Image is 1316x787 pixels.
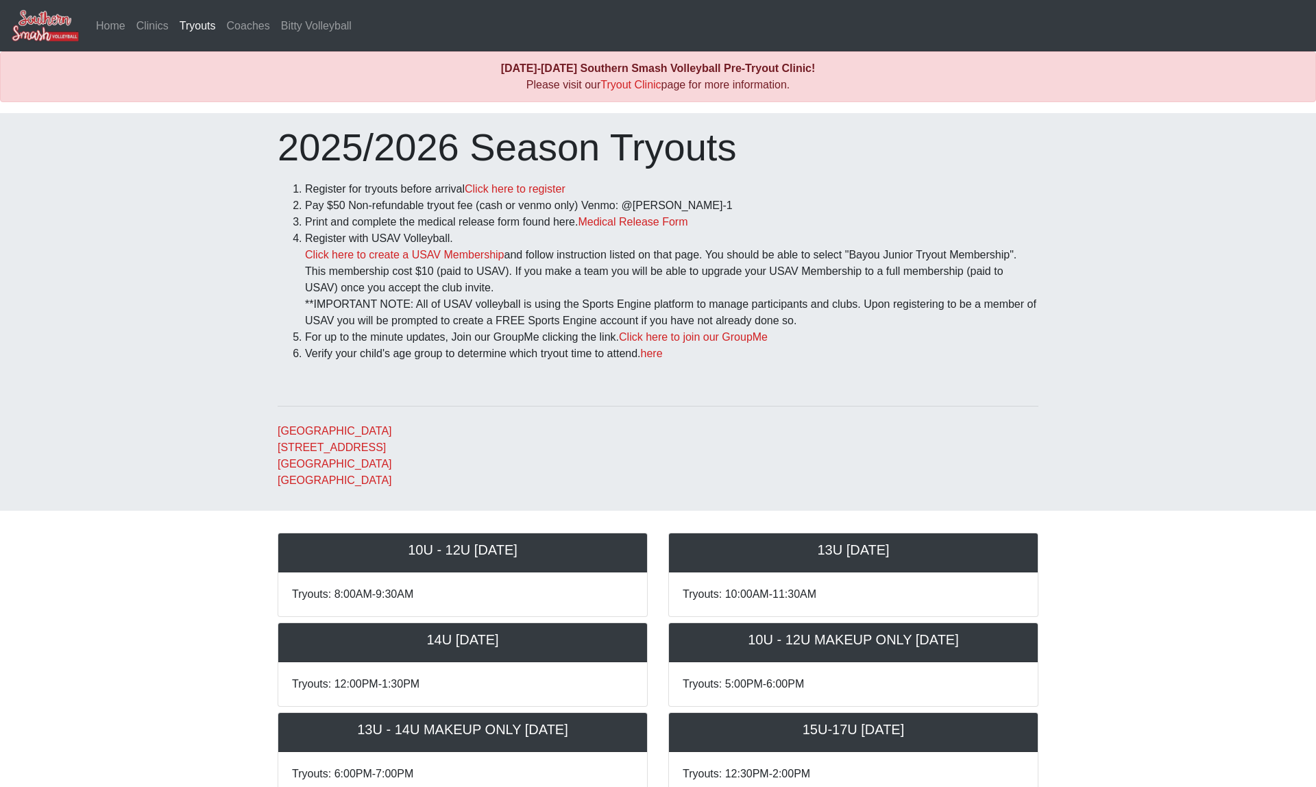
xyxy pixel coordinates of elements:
[292,542,633,558] h5: 10U - 12U [DATE]
[683,631,1024,648] h5: 10U - 12U MAKEUP ONLY [DATE]
[305,346,1038,362] li: Verify your child's age group to determine which tryout time to attend.
[292,586,633,603] p: Tryouts: 8:00AM-9:30AM
[305,197,1038,214] li: Pay $50 Non-refundable tryout fee (cash or venmo only) Venmo: @[PERSON_NAME]-1
[641,348,663,359] a: here
[90,12,131,40] a: Home
[276,12,357,40] a: Bitty Volleyball
[292,721,633,738] h5: 13U - 14U MAKEUP ONLY [DATE]
[174,12,221,40] a: Tryouts
[683,542,1024,558] h5: 13U [DATE]
[292,766,633,782] p: Tryouts: 6:00PM-7:00PM
[292,676,633,692] p: Tryouts: 12:00PM-1:30PM
[305,214,1038,230] li: Print and complete the medical release form found here.
[683,721,1024,738] h5: 15U-17U [DATE]
[683,676,1024,692] p: Tryouts: 5:00PM-6:00PM
[305,181,1038,197] li: Register for tryouts before arrival
[131,12,174,40] a: Clinics
[221,12,276,40] a: Coaches
[619,331,768,343] a: Click here to join our GroupMe
[600,79,661,90] a: Tryout Clinic
[305,329,1038,346] li: For up to the minute updates, Join our GroupMe clicking the link.
[305,230,1038,329] li: Register with USAV Volleyball. and follow instruction listed on that page. You should be able to ...
[278,124,1038,170] h1: 2025/2026 Season Tryouts
[278,425,392,486] a: [GEOGRAPHIC_DATA][STREET_ADDRESS][GEOGRAPHIC_DATA][GEOGRAPHIC_DATA]
[11,9,80,43] img: Southern Smash Volleyball
[465,183,565,195] a: Click here to register
[683,766,1024,782] p: Tryouts: 12:30PM-2:00PM
[683,586,1024,603] p: Tryouts: 10:00AM-11:30AM
[292,631,633,648] h5: 14U [DATE]
[305,249,504,261] a: Click here to create a USAV Membership
[578,216,687,228] a: Medical Release Form
[501,62,816,74] b: [DATE]-[DATE] Southern Smash Volleyball Pre-Tryout Clinic!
